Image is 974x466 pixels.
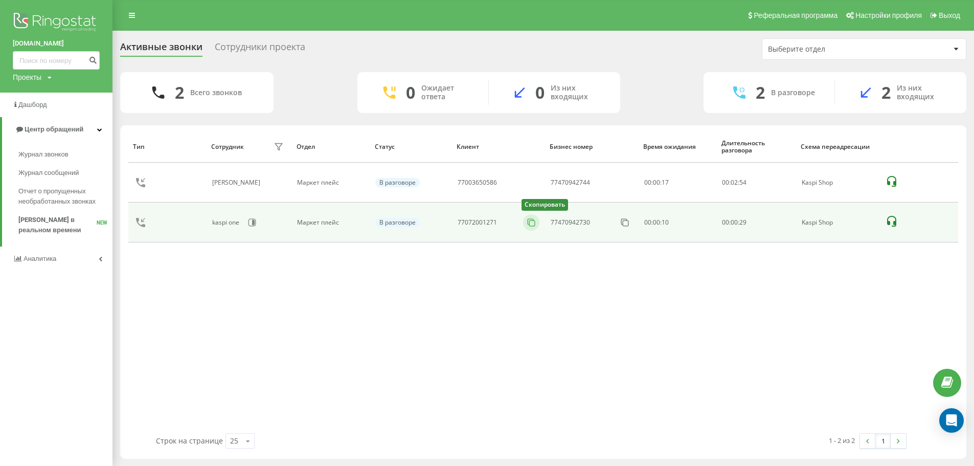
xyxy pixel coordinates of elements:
[551,84,605,101] div: Из них входящих
[722,178,729,187] span: 00
[297,219,364,226] div: Маркет плейс
[13,38,100,49] a: [DOMAIN_NAME]
[754,11,837,19] span: Реферальная программа
[18,186,107,207] span: Отчет о пропущенных необработанных звонках
[212,219,242,226] div: kaspi one
[2,117,112,142] a: Центр обращений
[457,143,540,150] div: Клиент
[522,199,568,211] div: Скопировать
[18,215,97,235] span: [PERSON_NAME] в реальном времени
[18,164,112,182] a: Журнал сообщений
[643,143,712,150] div: Время ожидания
[731,218,738,227] span: 00
[175,83,184,102] div: 2
[939,408,964,433] div: Open Intercom Messenger
[211,143,244,150] div: Сотрудник
[722,219,746,226] div: : :
[644,179,711,186] div: 00:00:17
[13,51,100,70] input: Поиск по номеру
[771,88,815,97] div: В разговоре
[855,11,922,19] span: Настройки профиля
[897,84,951,101] div: Из них входящих
[133,143,201,150] div: Тип
[535,83,545,102] div: 0
[551,219,590,226] div: 77470942730
[120,41,202,57] div: Активные звонки
[375,218,420,227] div: В разговоре
[18,182,112,211] a: Отчет о пропущенных необработанных звонках
[297,143,365,150] div: Отдел
[375,143,447,150] div: Статус
[13,10,100,36] img: Ringostat logo
[458,219,497,226] div: 77072001271
[458,179,497,186] div: 77003650586
[421,84,473,101] div: Ожидает ответа
[215,41,305,57] div: Сотрудники проекта
[230,436,238,446] div: 25
[731,178,738,187] span: 02
[801,143,875,150] div: Схема переадресации
[768,45,890,54] div: Выберите отдел
[25,125,83,133] span: Центр обращений
[18,211,112,239] a: [PERSON_NAME] в реальном времениNEW
[739,218,746,227] span: 29
[739,178,746,187] span: 54
[829,435,855,446] div: 1 - 2 из 2
[644,219,711,226] div: 00:00:10
[190,88,242,97] div: Всего звонков
[875,434,891,448] a: 1
[802,219,874,226] div: Kaspi Shop
[24,255,56,262] span: Аналитика
[756,83,765,102] div: 2
[802,179,874,186] div: Kaspi Shop
[722,179,746,186] div: : :
[18,149,69,160] span: Журнал звонков
[550,143,633,150] div: Бизнес номер
[375,178,420,187] div: В разговоре
[156,436,223,446] span: Строк на странице
[18,168,79,178] span: Журнал сообщений
[18,145,112,164] a: Журнал звонков
[13,72,41,82] div: Проекты
[722,218,729,227] span: 00
[551,179,590,186] div: 77470942744
[881,83,891,102] div: 2
[212,179,263,186] div: [PERSON_NAME]
[18,101,47,108] span: Дашборд
[721,140,791,154] div: Длительность разговора
[939,11,960,19] span: Выход
[406,83,415,102] div: 0
[297,179,364,186] div: Маркет плейс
